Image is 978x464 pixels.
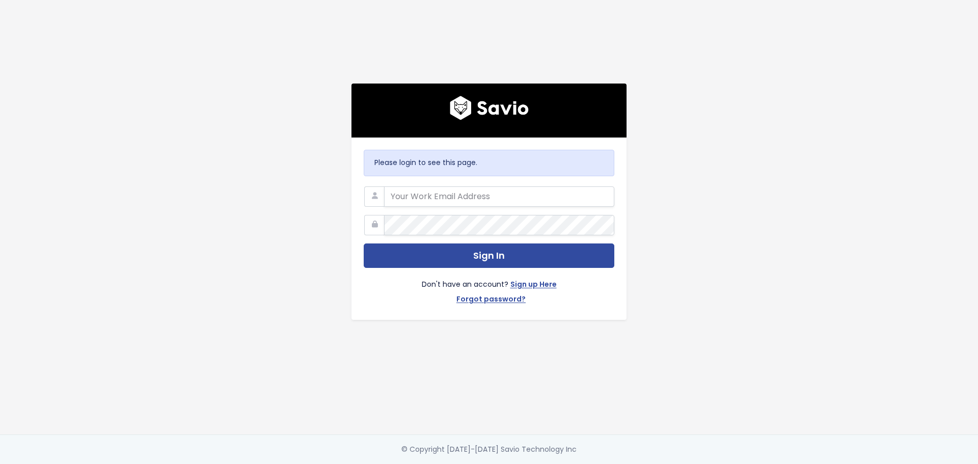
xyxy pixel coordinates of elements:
p: Please login to see this page. [374,156,604,169]
button: Sign In [364,243,614,268]
a: Forgot password? [456,293,526,308]
div: © Copyright [DATE]-[DATE] Savio Technology Inc [401,443,577,456]
div: Don't have an account? [364,268,614,308]
a: Sign up Here [510,278,557,293]
input: Your Work Email Address [384,186,614,207]
img: logo600x187.a314fd40982d.png [450,96,529,120]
